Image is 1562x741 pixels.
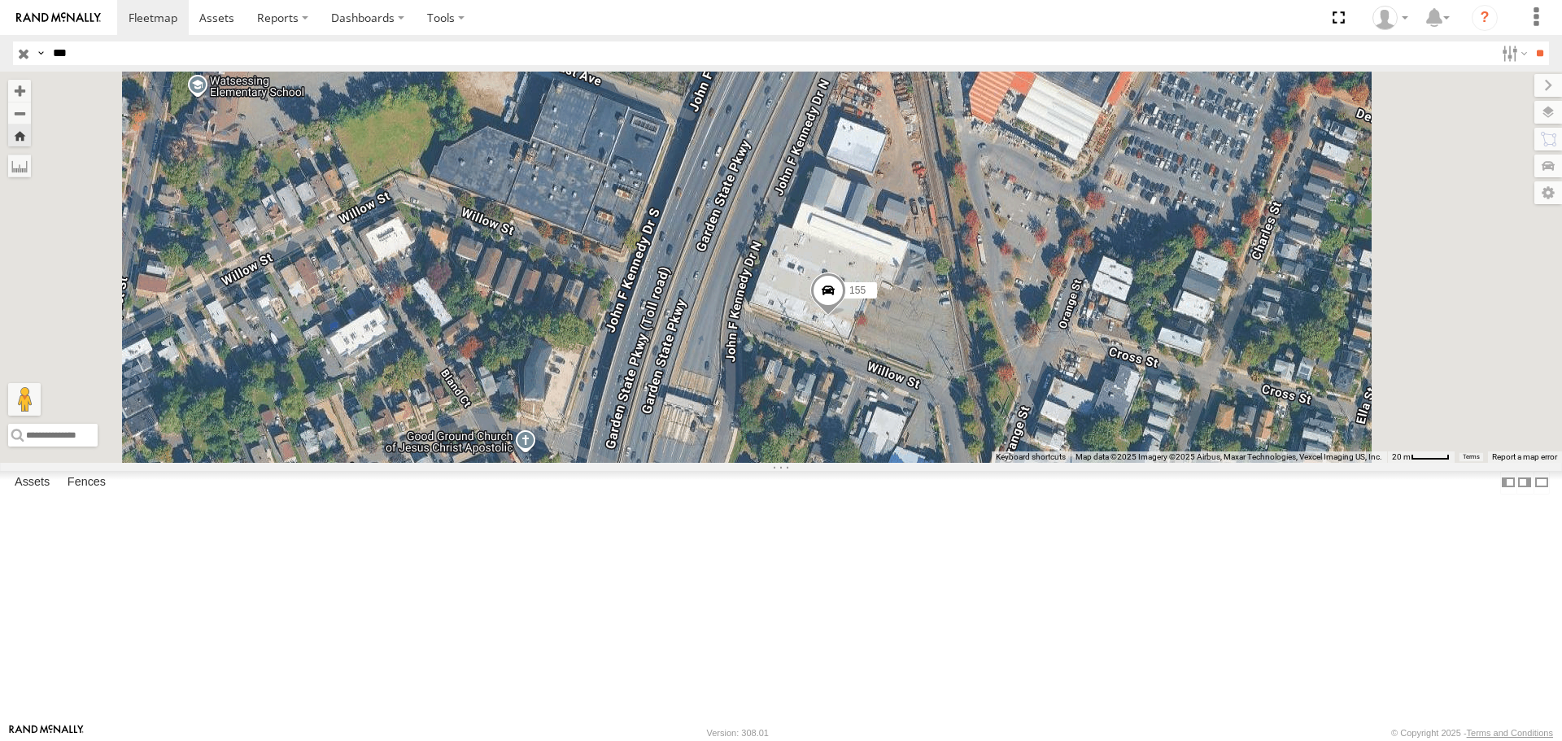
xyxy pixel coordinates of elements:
label: Search Filter Options [1495,41,1530,65]
label: Assets [7,472,58,495]
i: ? [1472,5,1498,31]
label: Fences [59,472,114,495]
label: Dock Summary Table to the Left [1500,471,1516,495]
span: Map data ©2025 Imagery ©2025 Airbus, Maxar Technologies, Vexcel Imaging US, Inc. [1076,452,1382,461]
button: Keyboard shortcuts [996,451,1066,463]
label: Search Query [34,41,47,65]
a: Visit our Website [9,725,84,741]
label: Measure [8,155,31,177]
span: 20 m [1392,452,1411,461]
a: Report a map error [1492,452,1557,461]
button: Drag Pegman onto the map to open Street View [8,383,41,416]
label: Dock Summary Table to the Right [1516,471,1533,495]
span: 155 [849,285,866,296]
button: Zoom out [8,102,31,124]
div: © Copyright 2025 - [1391,728,1553,738]
a: Terms and Conditions [1467,728,1553,738]
button: Map Scale: 20 m per 44 pixels [1387,451,1455,463]
img: rand-logo.svg [16,12,101,24]
a: Terms (opens in new tab) [1463,453,1480,460]
button: Zoom in [8,80,31,102]
button: Zoom Home [8,124,31,146]
div: Version: 308.01 [707,728,769,738]
label: Hide Summary Table [1534,471,1550,495]
div: Kerry Mac Phee [1367,6,1414,30]
label: Map Settings [1534,181,1562,204]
